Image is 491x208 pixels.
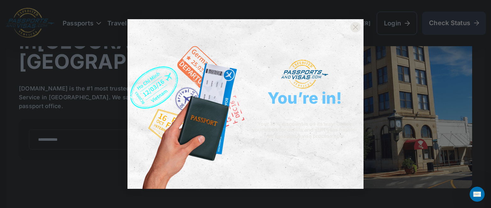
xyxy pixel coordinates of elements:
span: You’re in! [268,89,342,107]
img: passports and visas [281,60,328,89]
img: de9cda0d-0715-46ca-9a25-073762a91ba7.png [127,19,245,189]
button: Close dialog [350,22,361,33]
span: Your 10% discount is on its way! Check your inbox for details and start your hassle-free passport... [252,121,357,139]
iframe: Intercom live chat [470,187,485,202]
